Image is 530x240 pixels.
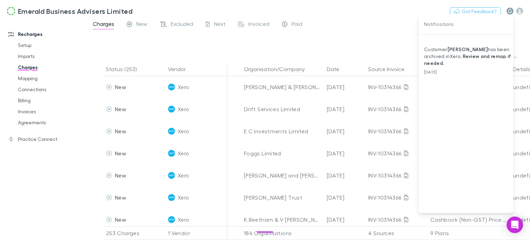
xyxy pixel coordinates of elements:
[424,20,508,29] p: Notifications
[448,46,488,52] strong: [PERSON_NAME]
[424,53,512,66] a: Review and remap if needed
[507,217,523,233] div: Open Intercom Messenger
[424,67,513,75] div: [DATE]
[424,46,513,67] p: Customer has been archived in Xero . .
